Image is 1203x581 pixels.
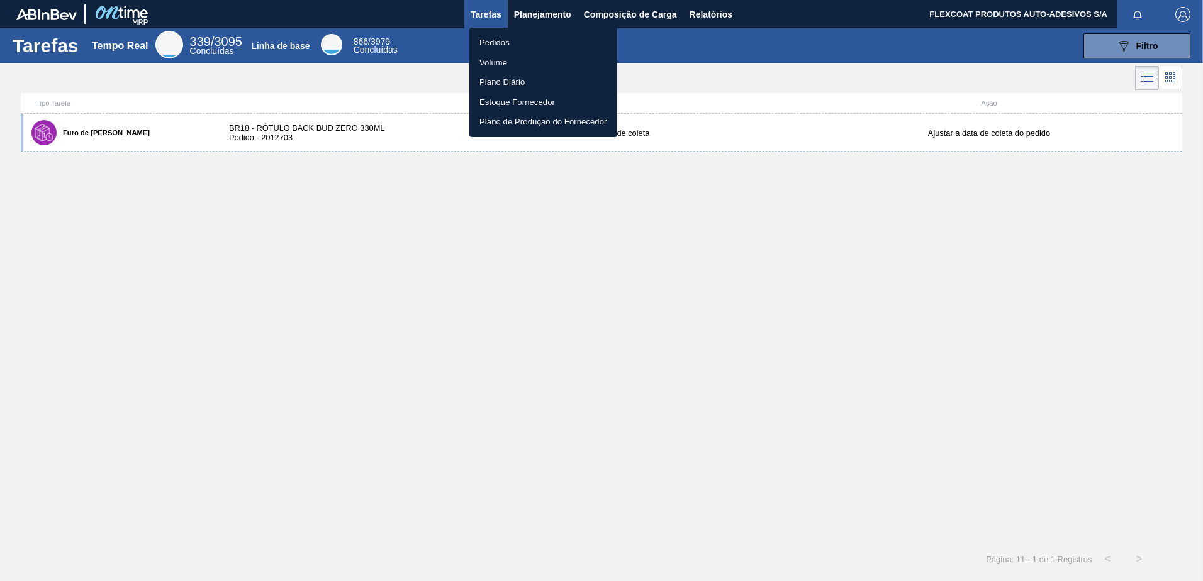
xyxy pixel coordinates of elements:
a: Estoque Fornecedor [469,92,617,113]
a: Plano de Produção do Fornecedor [469,112,617,132]
a: Plano Diário [469,72,617,92]
a: Pedidos [469,33,617,53]
a: Volume [469,53,617,73]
